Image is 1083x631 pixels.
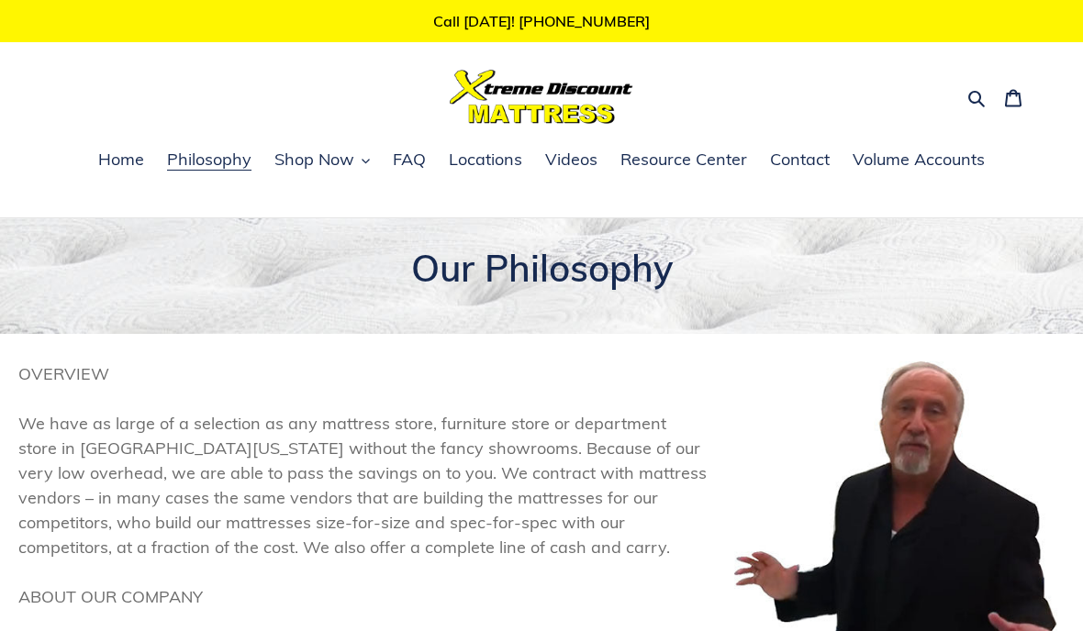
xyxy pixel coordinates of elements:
[89,147,153,174] a: Home
[611,147,756,174] a: Resource Center
[158,147,261,174] a: Philosophy
[449,149,522,171] span: Locations
[265,147,379,174] button: Shop Now
[853,149,985,171] span: Volume Accounts
[393,149,426,171] span: FAQ
[450,70,633,124] img: Xtreme Discount Mattress
[545,149,597,171] span: Videos
[98,149,144,171] span: Home
[411,246,673,290] span: Our Philosophy
[274,149,354,171] span: Shop Now
[384,147,435,174] a: FAQ
[536,147,607,174] a: Videos
[761,147,839,174] a: Contact
[843,147,994,174] a: Volume Accounts
[440,147,531,174] a: Locations
[770,149,830,171] span: Contact
[167,149,251,171] span: Philosophy
[620,149,747,171] span: Resource Center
